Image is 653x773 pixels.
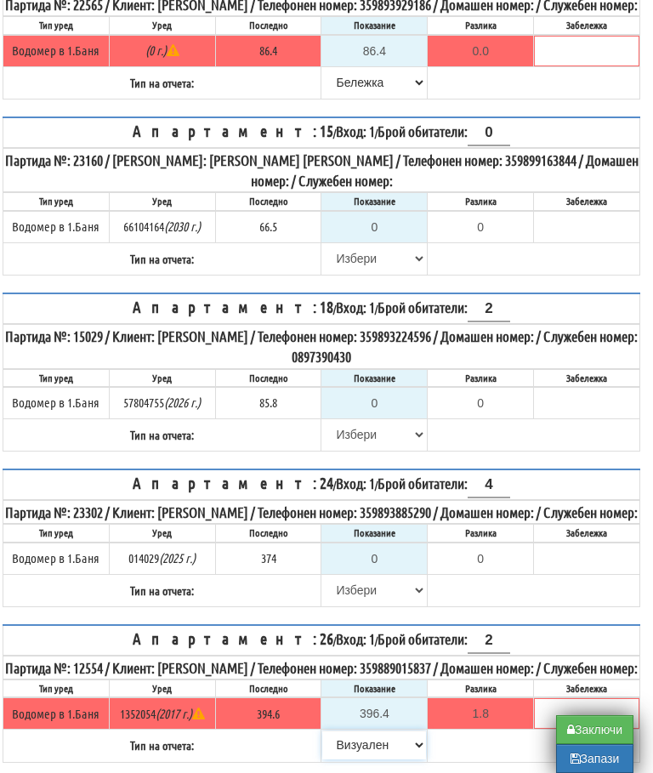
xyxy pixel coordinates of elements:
span: Брой обитатели: [378,298,510,315]
i: Метрологична годност до 2026г. [164,395,201,410]
th: / / [3,117,640,148]
div: Партида №: 12554 / Клиент: [PERSON_NAME] / Телефонен номер: 359889015837 / Домашен номер: / Служе... [4,657,639,678]
th: Уред [109,16,215,34]
div: Партида №: 15029 / Клиент: [PERSON_NAME] / Телефонен номер: 359893224596 / Домашен номер: / Служе... [4,326,639,367]
th: Последно [215,679,321,697]
span: 86.4 [259,43,277,58]
th: Тип уред [3,524,110,542]
th: / / [3,293,640,324]
b: Тип на отчета: [130,251,194,266]
span: 394.6 [257,706,280,721]
span: Апартамент: 18 [133,297,333,316]
th: Разлика [428,369,534,387]
span: 374 [261,550,276,566]
span: 66.5 [259,219,277,234]
span: Брой обитатели: [378,122,510,139]
th: / / [3,625,640,656]
i: Метрологична годност до 0г. [145,43,179,58]
b: Тип на отчета: [130,75,194,90]
td: Водомер в 1.Баня [3,211,110,243]
th: Тип уред [3,369,110,387]
th: Тип уред [3,679,110,697]
span: 85.8 [259,395,277,410]
td: Водомер в 1.Баня [3,35,110,67]
span: Вход: 1 [336,630,375,647]
th: Показание [321,679,428,697]
td: 014029 [109,543,215,575]
span: Вход: 1 [336,298,375,315]
td: Водомер в 1.Баня [3,697,110,730]
th: Показание [321,192,428,210]
i: Метрологична годност до 2017г. [156,706,205,721]
span: Вход: 1 [336,122,375,139]
span: Апартамент: 24 [133,473,333,492]
th: Забележка [534,524,640,542]
span: Вход: 1 [336,475,375,492]
button: Заключи [556,715,633,744]
th: Тип уред [3,192,110,210]
th: Забележка [534,369,640,387]
i: Метрологична годност до 2030г. [164,219,201,234]
button: Запази [556,744,633,773]
th: Забележка [534,192,640,210]
td: Водомер в 1.Баня [3,387,110,419]
th: Последно [215,524,321,542]
th: Забележка [534,679,640,697]
div: Партида №: 23302 / Клиент: [PERSON_NAME] / Телефонен номер: 359893885290 / Домашен номер: / Служе... [4,502,639,522]
th: Тип уред [3,16,110,34]
b: Тип на отчета: [130,427,194,442]
div: Партида №: 23160 / [PERSON_NAME]: [PERSON_NAME] [PERSON_NAME] / Телефонен номер: 359899163844 / Д... [4,150,639,191]
th: / / [3,469,640,500]
th: Разлика [428,192,534,210]
th: Последно [215,16,321,34]
th: Показание [321,369,428,387]
span: Апартамент: 26 [133,628,333,648]
th: Уред [109,679,215,697]
span: Брой обитатели: [378,475,510,492]
th: Разлика [428,16,534,34]
span: Апартамент: 15 [133,121,333,140]
th: Уред [109,524,215,542]
span: Брой обитатели: [378,630,510,647]
td: 1352054 [109,697,215,730]
th: Уред [109,369,215,387]
th: Забележка [534,16,640,34]
td: 66104164 [109,211,215,243]
th: Последно [215,192,321,210]
i: Метрологична годност до 2025г. [159,550,196,566]
th: Показание [321,524,428,542]
th: Уред [109,192,215,210]
b: Тип на отчета: [130,737,194,753]
th: Разлика [428,524,534,542]
td: Водомер в 1.Баня [3,543,110,575]
th: Последно [215,369,321,387]
th: Показание [321,16,428,34]
b: Тип на отчета: [130,583,194,598]
td: 57804755 [109,387,215,419]
th: Разлика [428,679,534,697]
